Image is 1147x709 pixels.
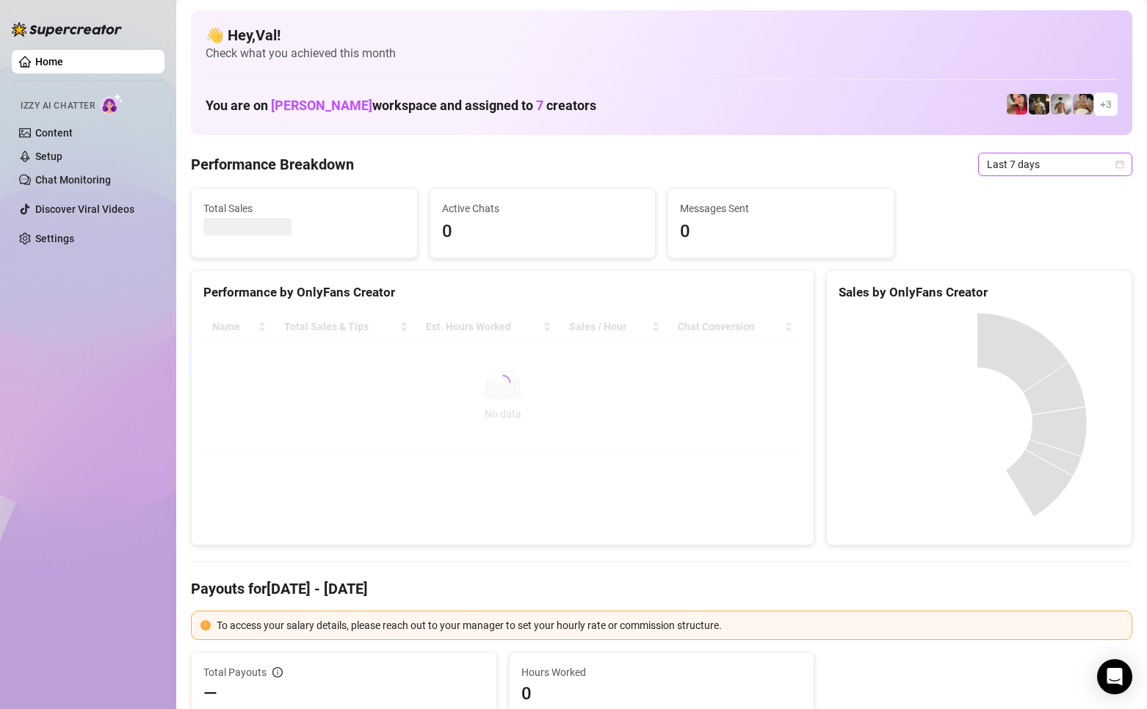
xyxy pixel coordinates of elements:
[191,578,1132,599] h4: Payouts for [DATE] - [DATE]
[1100,96,1112,112] span: + 3
[203,664,267,680] span: Total Payouts
[12,22,122,37] img: logo-BBDzfeDw.svg
[191,154,354,175] h4: Performance Breakdown
[101,93,123,114] img: AI Chatter
[203,283,802,302] div: Performance by OnlyFans Creator
[35,233,74,244] a: Settings
[987,153,1124,175] span: Last 7 days
[442,218,644,246] span: 0
[1051,94,1071,114] img: aussieboy_j
[203,200,405,217] span: Total Sales
[493,372,513,393] span: loading
[521,682,803,705] span: 0
[35,127,73,139] a: Content
[35,203,134,215] a: Discover Viral Videos
[536,98,543,113] span: 7
[442,200,644,217] span: Active Chats
[1073,94,1093,114] img: Aussieboy_jfree
[35,150,62,162] a: Setup
[521,664,803,680] span: Hours Worked
[21,99,95,113] span: Izzy AI Chatter
[35,174,111,186] a: Chat Monitoring
[271,98,372,113] span: [PERSON_NAME]
[272,667,283,677] span: info-circle
[206,46,1118,62] span: Check what you achieved this month
[206,25,1118,46] h4: 👋 Hey, Val !
[203,682,217,705] span: —
[35,56,63,68] a: Home
[206,98,596,114] h1: You are on workspace and assigned to creators
[1115,160,1124,169] span: calendar
[200,620,211,630] span: exclamation-circle
[1029,94,1049,114] img: Tony
[839,283,1120,302] div: Sales by OnlyFans Creator
[1007,94,1027,114] img: Vanessa
[1097,659,1132,694] div: Open Intercom Messenger
[680,200,882,217] span: Messages Sent
[680,218,882,246] span: 0
[217,617,1123,633] div: To access your salary details, please reach out to your manager to set your hourly rate or commis...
